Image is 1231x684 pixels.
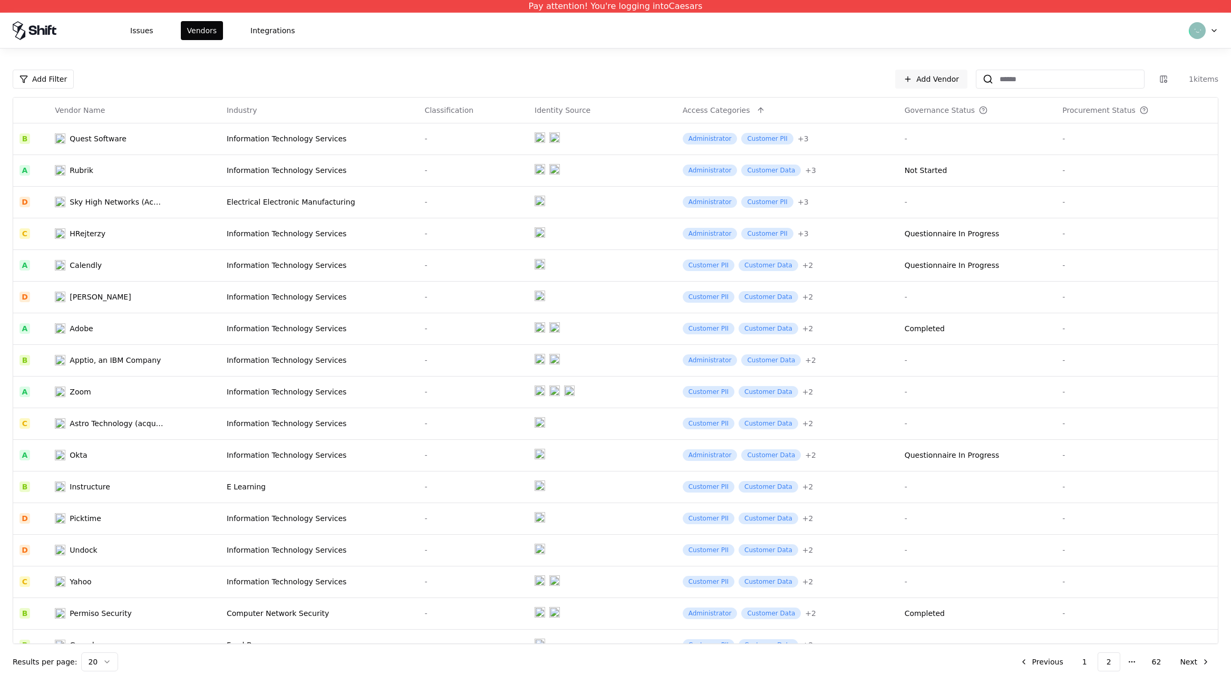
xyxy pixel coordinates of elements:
[802,387,813,397] div: + 2
[802,418,813,429] button: +2
[798,197,809,207] div: + 3
[805,608,816,619] button: +2
[70,513,101,524] div: Picktime
[741,354,801,366] div: Customer Data
[802,640,813,650] div: + 2
[20,418,30,429] div: C
[564,386,575,396] img: okta.com
[683,449,738,461] div: Administrator
[549,607,560,618] img: okta.com
[739,544,798,556] div: Customer Data
[55,418,65,429] img: Astro Technology (acquired by Slack)
[227,355,412,365] div: Information Technology Services
[70,228,105,239] div: HRejterzy
[20,513,30,524] div: D
[805,165,816,176] div: + 3
[70,260,102,271] div: Calendly
[535,164,545,175] img: entra.microsoft.com
[1062,292,1211,302] div: -
[20,292,30,302] div: D
[1176,74,1218,84] div: 1k items
[549,164,560,175] img: okta.com
[55,355,65,365] img: Apptio, an IBM Company
[683,165,738,176] div: Administrator
[424,450,522,460] div: -
[1011,652,1072,671] button: Previous
[683,354,738,366] div: Administrator
[1062,323,1211,334] div: -
[1062,608,1211,619] div: -
[424,133,522,144] div: -
[20,323,30,334] div: A
[55,481,65,492] img: Instructure
[1062,387,1211,397] div: -
[741,165,801,176] div: Customer Data
[805,608,816,619] div: + 2
[739,386,798,398] div: Customer Data
[424,608,522,619] div: -
[20,197,30,207] div: D
[55,197,65,207] img: Sky High Networks (Acquired by McAfee)
[535,259,545,269] img: entra.microsoft.com
[1074,652,1096,671] button: 1
[805,355,816,365] button: +2
[683,513,734,524] div: Customer PII
[55,323,65,334] img: Adobe
[683,544,734,556] div: Customer PII
[798,197,809,207] button: +3
[55,640,65,650] img: Greenhouse
[805,450,816,460] button: +2
[227,292,412,302] div: Information Technology Services
[802,387,813,397] button: +2
[424,576,522,587] div: -
[1062,640,1211,650] div: -
[227,513,412,524] div: Information Technology Services
[227,640,412,650] div: Food Beverages
[905,165,947,176] div: Not Started
[683,386,734,398] div: Customer PII
[1062,418,1211,429] div: -
[55,513,65,524] img: Picktime
[535,354,545,364] img: entra.microsoft.com
[683,639,734,651] div: Customer PII
[905,450,1000,460] div: Questionnaire In Progress
[802,418,813,429] div: + 2
[70,165,93,176] div: Rubrik
[798,228,809,239] div: + 3
[805,165,816,176] button: +3
[424,418,522,429] div: -
[805,450,816,460] div: + 2
[227,228,412,239] div: Information Technology Services
[20,387,30,397] div: A
[55,545,65,555] img: Undock
[802,323,813,334] div: + 2
[798,133,809,144] button: +3
[20,133,30,144] div: B
[227,165,412,176] div: Information Technology Services
[802,640,813,650] button: +2
[70,640,114,650] div: Greenhouse
[1062,260,1211,271] div: -
[244,21,301,40] button: Integrations
[55,292,65,302] img: Liscio
[802,513,813,524] button: +2
[741,608,801,619] div: Customer Data
[227,608,412,619] div: Computer Network Security
[739,418,798,429] div: Customer Data
[424,228,522,239] div: -
[535,291,545,301] img: entra.microsoft.com
[683,259,734,271] div: Customer PII
[70,450,87,460] div: Okta
[1062,105,1136,115] div: Procurement Status
[181,21,223,40] button: Vendors
[1143,652,1170,671] button: 62
[424,387,522,397] div: -
[227,418,412,429] div: Information Technology Services
[20,450,30,460] div: A
[227,197,412,207] div: Electrical Electronic Manufacturing
[549,575,560,586] img: okta.com
[1171,652,1218,671] button: Next
[1062,513,1211,524] div: -
[70,197,164,207] div: Sky High Networks (Acquired by [PERSON_NAME])
[227,481,412,492] div: E Learning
